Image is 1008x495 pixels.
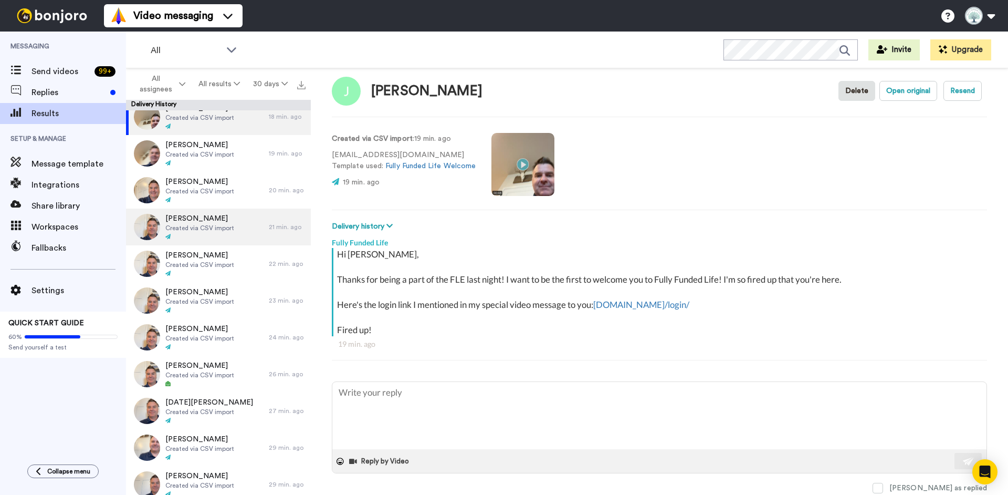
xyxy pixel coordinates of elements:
img: da5b3180-4752-4181-a08f-e2b90d445e4b-thumb.jpg [134,214,160,240]
span: Results [31,107,126,120]
strong: Created via CSV import [332,135,413,142]
span: Created via CSV import [165,445,234,453]
div: 24 min. ago [269,333,306,342]
span: Created via CSV import [165,261,234,269]
div: Delivery History [126,100,311,110]
a: [PERSON_NAME]Created via CSV import24 min. ago [126,319,311,356]
span: [PERSON_NAME] [165,287,234,297]
span: [PERSON_NAME] [165,324,234,334]
a: [PERSON_NAME]Created via CSV import19 min. ago [126,135,311,172]
div: 21 min. ago [269,223,306,231]
span: [PERSON_NAME] [165,471,234,481]
span: Created via CSV import [165,481,234,490]
span: 60% [8,333,22,341]
button: All assignees [128,69,192,99]
div: 18 min. ago [269,112,306,121]
div: 29 min. ago [269,480,306,489]
span: Message template [31,158,126,170]
img: 451e6f2f-bfac-4510-a0c7-7350b4aa83fe-thumb.jpg [134,361,160,387]
button: Delete [838,81,875,101]
img: Image of Jessica Tollison [332,77,361,106]
span: 19 min. ago [343,179,380,186]
div: 26 min. ago [269,370,306,378]
img: export.svg [297,81,306,89]
div: 23 min. ago [269,296,306,305]
a: [PERSON_NAME]Created via CSV import26 min. ago [126,356,311,393]
span: Created via CSV import [165,150,234,159]
img: da22c252-5b41-43a1-884c-174755b6be3e-thumb.jpg [134,398,160,424]
span: Send yourself a test [8,343,118,352]
button: Resend [943,81,982,101]
img: 29e755d2-0d7d-49bc-b4af-f80e035bf73e-thumb.jpg [134,435,160,461]
span: Collapse menu [47,467,90,476]
a: [PERSON_NAME]Created via CSV import23 min. ago [126,282,311,319]
div: [PERSON_NAME] as replied [889,483,987,493]
span: Created via CSV import [165,297,234,306]
span: Video messaging [133,8,213,23]
span: [DATE][PERSON_NAME] [165,397,253,408]
div: 29 min. ago [269,444,306,452]
span: Created via CSV import [165,408,253,416]
a: [PERSON_NAME]Created via CSV import22 min. ago [126,245,311,282]
span: [PERSON_NAME] [165,213,234,224]
button: Reply by Video [348,453,412,469]
div: 19 min. ago [338,339,981,349]
span: QUICK START GUIDE [8,319,84,327]
a: [DOMAIN_NAME]/login/ [593,299,689,310]
img: 5a7dde76-90f3-46e7-9bed-8f112876ffc9-thumb.jpg [134,177,160,203]
span: Share library [31,200,126,212]
span: [PERSON_NAME] [165,250,234,261]
img: c70d0e9d-88c7-47f7-8e5a-fe6669ed20b8-thumb.jpg [134,104,160,130]
span: Created via CSV import [165,187,234,195]
div: Fully Funded Life [332,232,987,248]
button: 30 days [246,75,294,94]
img: b7137877-add2-4f2f-8459-88ce7328c0af-thumb.jpg [134,287,160,314]
a: [PERSON_NAME]Created via CSV import18 min. ago [126,98,311,135]
p: : 19 min. ago [332,133,476,145]
button: Open original [879,81,937,101]
button: Upgrade [930,39,991,60]
a: [DATE][PERSON_NAME]Created via CSV import27 min. ago [126,393,311,429]
span: Replies [31,86,106,99]
button: Export all results that match these filters now. [294,76,309,92]
span: Send videos [31,65,90,78]
span: [PERSON_NAME] [165,177,234,187]
div: 27 min. ago [269,407,306,415]
span: Created via CSV import [165,224,234,232]
button: All results [192,75,247,94]
div: 19 min. ago [269,149,306,158]
img: vm-color.svg [110,7,127,24]
button: Invite [868,39,920,60]
span: [PERSON_NAME] [165,140,234,150]
a: [PERSON_NAME]Created via CSV import21 min. ago [126,209,311,245]
a: [PERSON_NAME]Created via CSV import29 min. ago [126,429,311,466]
div: Hi [PERSON_NAME], Thanks for being a part of the FLE last night! I want to be the first to welcom... [337,248,984,336]
a: Fully Funded Life Welcome [385,162,476,170]
p: [EMAIL_ADDRESS][DOMAIN_NAME] Template used: [332,150,476,172]
span: Workspaces [31,221,126,233]
span: [PERSON_NAME] [165,434,234,445]
div: 20 min. ago [269,186,306,194]
div: [PERSON_NAME] [371,84,482,99]
span: Created via CSV import [165,371,234,379]
div: 22 min. ago [269,260,306,268]
span: Fallbacks [31,242,126,254]
img: send-white.svg [963,457,974,466]
img: b41da7bb-6437-4e32-a6ca-ef6e868223e0-thumb.jpg [134,140,160,167]
span: Created via CSV import [165,334,234,343]
img: 65be0d55-7611-4b10-847e-d444de853240-thumb.jpg [134,324,160,350]
span: Created via CSV import [165,114,234,122]
span: All [151,44,221,57]
button: Collapse menu [27,465,99,478]
span: Settings [31,284,126,297]
a: [PERSON_NAME]Created via CSV import20 min. ago [126,172,311,209]
span: [PERSON_NAME] [165,360,234,371]
span: All assignees [134,74,177,95]
button: Delivery history [332,221,396,232]
img: e4508f86-4697-42df-9d39-8ff7da5c51f1-thumb.jpg [134,251,160,277]
div: Open Intercom Messenger [972,459,997,484]
div: 99 + [94,66,115,77]
span: Integrations [31,179,126,191]
img: bj-logo-header-white.svg [13,8,91,23]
